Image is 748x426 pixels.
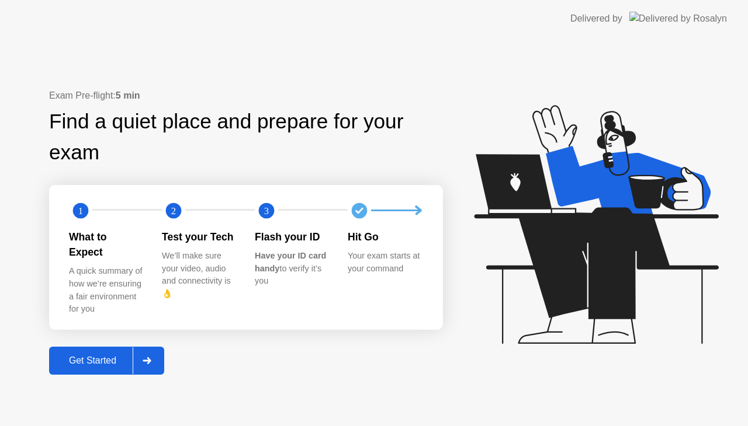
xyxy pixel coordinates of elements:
b: Have your ID card handy [255,251,326,273]
text: 3 [264,205,269,216]
img: Delivered by Rosalyn [629,12,727,25]
button: Get Started [49,347,164,375]
div: Your exam starts at your command [348,250,422,275]
div: Find a quiet place and prepare for your exam [49,106,443,168]
div: Get Started [53,355,133,366]
div: to verify it’s you [255,250,329,288]
div: We’ll make sure your video, audio and connectivity is 👌 [162,250,236,300]
div: Delivered by [570,12,622,26]
div: A quick summary of how we’re ensuring a fair environment for you [69,265,143,315]
div: Test your Tech [162,229,236,245]
div: Flash your ID [255,229,329,245]
text: 2 [171,205,176,216]
div: Hit Go [348,229,422,245]
b: 5 min [116,90,140,100]
text: 1 [78,205,83,216]
div: Exam Pre-flight: [49,89,443,103]
div: What to Expect [69,229,143,260]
